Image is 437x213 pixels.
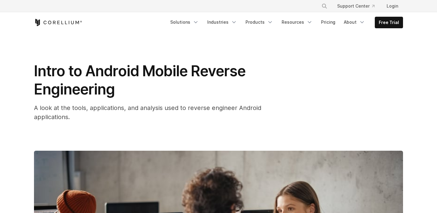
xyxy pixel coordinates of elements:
a: Resources [278,17,316,28]
button: Search [319,1,330,12]
iframe: Intercom live chat [416,192,431,207]
span: Intro to Android Mobile Reverse Engineering [34,62,246,98]
div: Navigation Menu [314,1,403,12]
a: Products [242,17,277,28]
a: About [340,17,369,28]
a: Industries [204,17,241,28]
a: Support Center [332,1,379,12]
a: Corellium Home [34,19,82,26]
div: Navigation Menu [167,17,403,28]
a: Solutions [167,17,202,28]
a: Free Trial [375,17,403,28]
a: Pricing [317,17,339,28]
a: Login [382,1,403,12]
span: A look at the tools, applications, and analysis used to reverse engineer Android applications. [34,104,261,121]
